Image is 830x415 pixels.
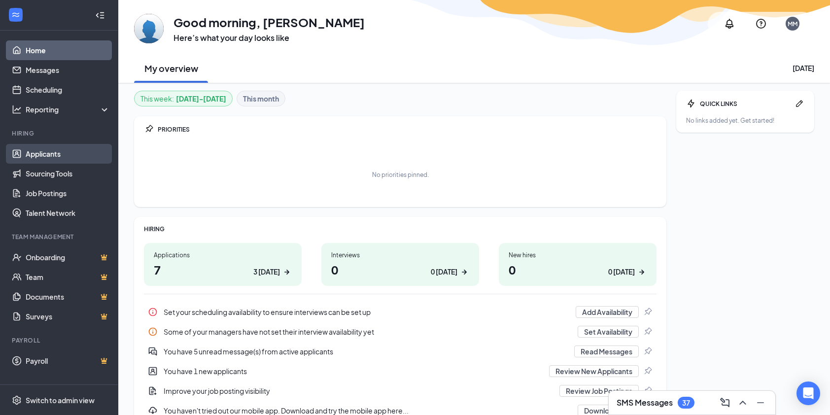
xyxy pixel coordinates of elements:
a: SurveysCrown [26,307,110,326]
div: You have 1 new applicants [144,361,657,381]
div: You have 1 new applicants [164,366,543,376]
a: UserEntityYou have 1 new applicantsReview New ApplicantsPin [144,361,657,381]
div: QUICK LINKS [700,100,791,108]
a: Home [26,40,110,60]
svg: Bolt [686,99,696,108]
h1: 7 [154,261,292,278]
img: Mark Missler [134,14,164,43]
div: Payroll [12,336,108,345]
svg: Notifications [724,18,735,30]
svg: Pin [643,366,653,376]
div: No links added yet. Get started! [686,116,804,125]
div: Improve your job posting visibility [144,381,657,401]
h3: SMS Messages [617,397,673,408]
b: [DATE] - [DATE] [176,93,226,104]
div: 0 [DATE] [431,267,457,277]
button: Review Job Postings [559,385,639,397]
a: Interviews00 [DATE]ArrowRight [321,243,479,286]
h1: Good morning, [PERSON_NAME] [173,14,365,31]
svg: UserEntity [148,366,158,376]
div: 3 [DATE] [253,267,280,277]
div: Team Management [12,233,108,241]
h1: 0 [509,261,647,278]
button: Review New Applicants [549,365,639,377]
button: Add Availability [576,306,639,318]
svg: Pin [643,327,653,337]
div: New hires [509,251,647,259]
a: OnboardingCrown [26,247,110,267]
div: No priorities pinned. [372,171,429,179]
svg: ArrowRight [282,267,292,277]
svg: WorkstreamLogo [11,10,21,20]
div: Set your scheduling availability to ensure interviews can be set up [144,302,657,322]
svg: ArrowRight [637,267,647,277]
svg: Analysis [12,104,22,114]
svg: DocumentAdd [148,386,158,396]
button: Read Messages [574,346,639,357]
h3: Here’s what your day looks like [173,33,365,43]
svg: Info [148,307,158,317]
svg: Pin [144,124,154,134]
div: Reporting [26,104,110,114]
div: MM [788,20,797,28]
div: Some of your managers have not set their interview availability yet [144,322,657,342]
div: Switch to admin view [26,395,95,405]
div: You have 5 unread message(s) from active applicants [144,342,657,361]
a: New hires00 [DATE]ArrowRight [499,243,657,286]
div: HIRING [144,225,657,233]
div: 0 [DATE] [608,267,635,277]
a: Job Postings [26,183,110,203]
a: Scheduling [26,80,110,100]
a: DocumentAddImprove your job posting visibilityReview Job PostingsPin [144,381,657,401]
a: InfoSet your scheduling availability to ensure interviews can be set upAdd AvailabilityPin [144,302,657,322]
a: Applications73 [DATE]ArrowRight [144,243,302,286]
div: You have 5 unread message(s) from active applicants [164,346,568,356]
div: [DATE] [793,63,814,73]
svg: DoubleChatActive [148,346,158,356]
a: Talent Network [26,203,110,223]
div: 37 [682,399,690,407]
h1: 0 [331,261,469,278]
svg: ChevronUp [737,397,749,409]
button: ChevronUp [734,395,750,411]
div: Improve your job posting visibility [164,386,553,396]
div: Hiring [12,129,108,138]
svg: Collapse [95,10,105,20]
a: Messages [26,60,110,80]
div: This week : [140,93,226,104]
div: Interviews [331,251,469,259]
a: PayrollCrown [26,351,110,371]
svg: QuestionInfo [755,18,767,30]
a: InfoSome of your managers have not set their interview availability yetSet AvailabilityPin [144,322,657,342]
button: Set Availability [578,326,639,338]
svg: Pin [643,346,653,356]
a: DocumentsCrown [26,287,110,307]
svg: Minimize [755,397,766,409]
a: Applicants [26,144,110,164]
div: Applications [154,251,292,259]
svg: Settings [12,395,22,405]
a: Sourcing Tools [26,164,110,183]
a: DoubleChatActiveYou have 5 unread message(s) from active applicantsRead MessagesPin [144,342,657,361]
button: Minimize [752,395,767,411]
svg: Pen [795,99,804,108]
div: Open Intercom Messenger [796,381,820,405]
div: PRIORITIES [158,125,657,134]
svg: Pin [643,307,653,317]
b: This month [243,93,279,104]
h2: My overview [144,62,198,74]
svg: Info [148,327,158,337]
svg: ComposeMessage [719,397,731,409]
svg: ArrowRight [459,267,469,277]
svg: Pin [643,386,653,396]
div: Some of your managers have not set their interview availability yet [164,327,572,337]
a: TeamCrown [26,267,110,287]
button: ComposeMessage [716,395,732,411]
div: Set your scheduling availability to ensure interviews can be set up [164,307,570,317]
